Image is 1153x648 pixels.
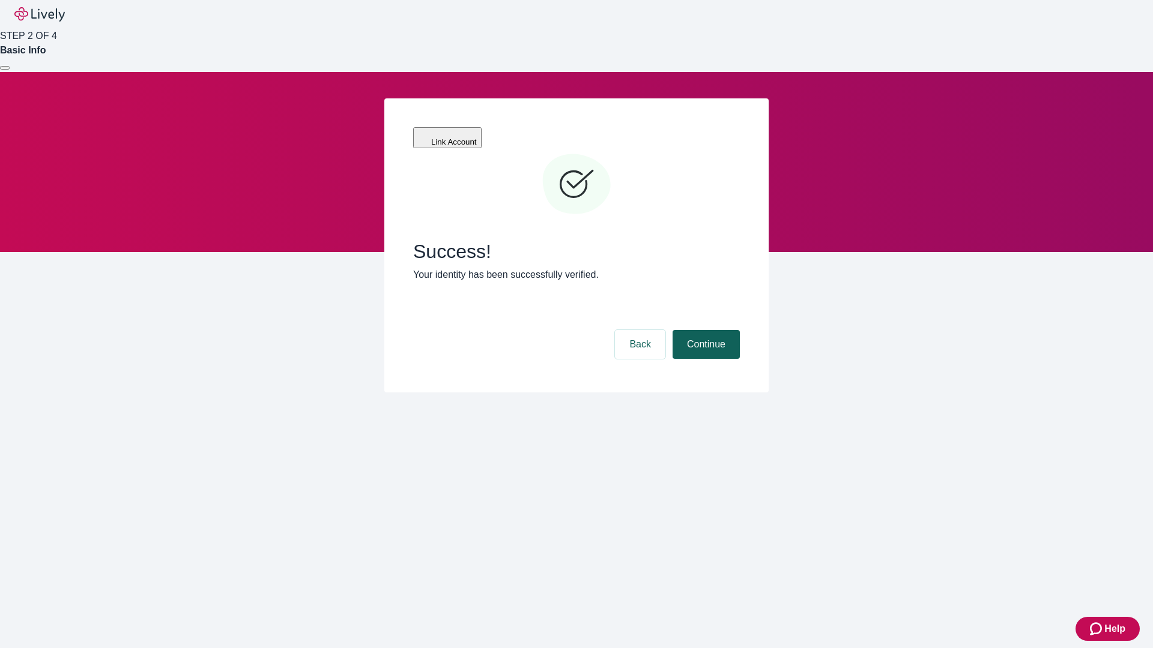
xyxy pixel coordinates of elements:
svg: Checkmark icon [540,149,613,221]
p: Your identity has been successfully verified. [413,268,740,282]
span: Help [1104,622,1125,636]
button: Continue [673,330,740,359]
button: Zendesk support iconHelp [1076,617,1140,641]
svg: Zendesk support icon [1090,622,1104,636]
button: Link Account [413,127,482,148]
img: Lively [14,7,65,22]
span: Success! [413,240,740,263]
button: Back [615,330,665,359]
